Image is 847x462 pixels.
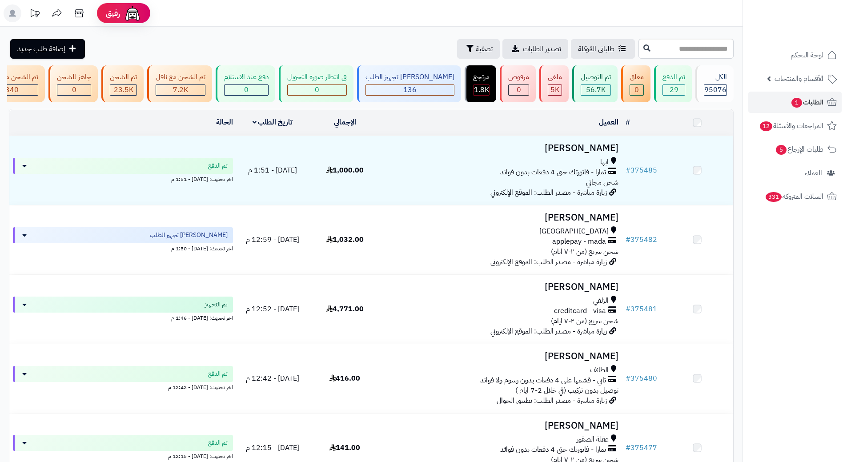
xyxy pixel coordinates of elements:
div: دفع عند الاستلام [224,72,269,82]
button: تصفية [457,39,500,59]
span: تمارا - فاتورتك حتى 4 دفعات بدون فوائد [500,167,606,177]
div: 4975 [548,85,562,95]
a: مرتجع 1.8K [463,65,498,102]
span: 141.00 [329,442,360,453]
div: ملغي [548,72,562,82]
div: تم التوصيل [581,72,611,82]
span: [GEOGRAPHIC_DATA] [539,226,609,237]
span: # [626,234,630,245]
div: اخر تحديث: [DATE] - 1:46 م [13,313,233,322]
span: 0 [244,84,249,95]
span: زيارة مباشرة - مصدر الطلب: الموقع الإلكتروني [490,326,607,337]
span: [DATE] - 12:52 م [246,304,299,314]
a: #375485 [626,165,657,176]
span: شحن مجاني [586,177,618,188]
a: مرفوض 0 [498,65,538,102]
div: اخر تحديث: [DATE] - 12:42 م [13,382,233,391]
span: تم الدفع [208,370,228,378]
a: الحالة [216,117,233,128]
a: العملاء [748,162,842,184]
a: طلباتي المُوكلة [571,39,635,59]
img: logo-2.png [787,7,839,25]
div: 23540 [110,85,136,95]
div: 7223 [156,85,205,95]
a: لوحة التحكم [748,44,842,66]
div: 0 [225,85,268,95]
span: المراجعات والأسئلة [759,120,823,132]
div: 0 [288,85,346,95]
span: طلباتي المُوكلة [578,44,614,54]
div: 1813 [474,85,489,95]
a: العميل [599,117,618,128]
a: #375482 [626,234,657,245]
span: ابها [600,157,609,167]
span: [PERSON_NAME] تجهيز الطلب [150,231,228,240]
a: جاهز للشحن 0 [47,65,100,102]
span: # [626,304,630,314]
span: 29 [670,84,678,95]
span: إضافة طلب جديد [17,44,65,54]
span: السلات المتروكة [765,190,823,203]
a: الكل95076 [694,65,735,102]
span: 5K [550,84,559,95]
span: 1 [791,98,802,108]
a: تم الشحن مع ناقل 7.2K [145,65,214,102]
span: 331 [766,192,782,202]
img: ai-face.png [124,4,141,22]
span: 0 [72,84,76,95]
a: #375480 [626,373,657,384]
div: 0 [509,85,529,95]
div: اخر تحديث: [DATE] - 12:15 م [13,451,233,460]
div: في انتظار صورة التحويل [287,72,347,82]
a: ملغي 5K [538,65,570,102]
span: توصيل بدون تركيب (في خلال 2-7 ايام ) [515,385,618,396]
div: 29 [663,85,685,95]
h3: [PERSON_NAME] [385,351,618,362]
div: مرفوض [508,72,529,82]
a: دفع عند الاستلام 0 [214,65,277,102]
div: معلق [630,72,644,82]
span: [DATE] - 12:59 م [246,234,299,245]
a: تصدير الطلبات [502,39,568,59]
div: [PERSON_NAME] تجهيز الطلب [365,72,454,82]
span: 340 [5,84,19,95]
div: الكل [704,72,727,82]
span: زيارة مباشرة - مصدر الطلب: الموقع الإلكتروني [490,187,607,198]
span: 12 [760,121,772,131]
span: 416.00 [329,373,360,384]
span: زيارة مباشرة - مصدر الطلب: الموقع الإلكتروني [490,257,607,267]
span: تم الدفع [208,438,228,447]
span: # [626,442,630,453]
h3: [PERSON_NAME] [385,213,618,223]
a: # [626,117,630,128]
span: [DATE] - 1:51 م [248,165,297,176]
div: 136 [366,85,454,95]
span: شحن سريع (من ٢-٧ ايام) [551,316,618,326]
div: تم الدفع [662,72,685,82]
span: 1,000.00 [326,165,364,176]
span: 56.7K [586,84,606,95]
span: [DATE] - 12:42 م [246,373,299,384]
span: 4,771.00 [326,304,364,314]
span: شحن سريع (من ٢-٧ ايام) [551,246,618,257]
h3: [PERSON_NAME] [385,282,618,292]
span: # [626,165,630,176]
a: معلق 0 [619,65,652,102]
a: #375481 [626,304,657,314]
span: الأقسام والمنتجات [775,72,823,85]
a: الطلبات1 [748,92,842,113]
span: الطائف [590,365,609,375]
span: 136 [403,84,417,95]
span: # [626,373,630,384]
span: تمارا - فاتورتك حتى 4 دفعات بدون فوائد [500,445,606,455]
span: creditcard - visa [554,306,606,316]
span: 0 [634,84,639,95]
span: زيارة مباشرة - مصدر الطلب: تطبيق الجوال [497,395,607,406]
a: طلبات الإرجاع5 [748,139,842,160]
a: تاريخ الطلب [253,117,293,128]
a: المراجعات والأسئلة12 [748,115,842,137]
div: اخر تحديث: [DATE] - 1:51 م [13,174,233,183]
span: [DATE] - 12:15 م [246,442,299,453]
span: الزلفي [593,296,609,306]
a: [PERSON_NAME] تجهيز الطلب 136 [355,65,463,102]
